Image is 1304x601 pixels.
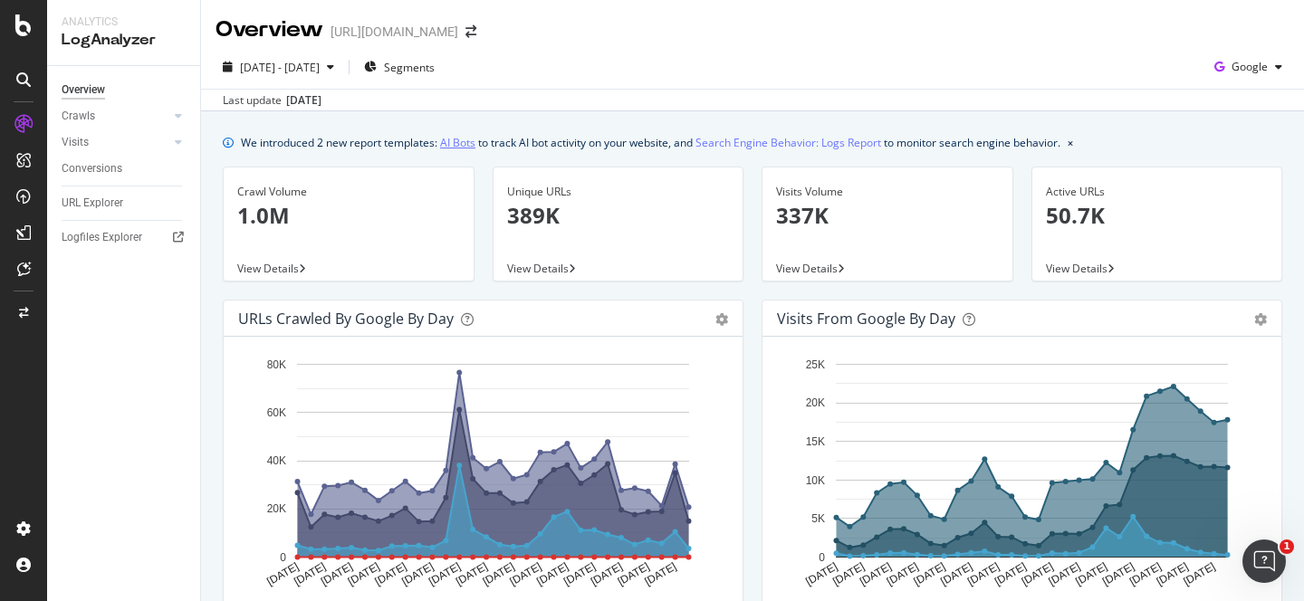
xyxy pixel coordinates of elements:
[331,23,458,41] div: [URL][DOMAIN_NAME]
[858,560,894,588] text: [DATE]
[454,560,490,588] text: [DATE]
[264,560,301,588] text: [DATE]
[267,406,286,419] text: 60K
[241,133,1060,152] div: We introduced 2 new report templates: to track AI bot activity on your website, and to monitor se...
[1063,129,1078,156] button: close banner
[240,60,320,75] span: [DATE] - [DATE]
[534,560,570,588] text: [DATE]
[507,184,730,200] div: Unique URLs
[819,551,825,564] text: 0
[1046,184,1269,200] div: Active URLs
[267,454,286,467] text: 40K
[62,81,105,100] div: Overview
[427,560,463,588] text: [DATE]
[62,228,142,247] div: Logfiles Explorer
[803,560,839,588] text: [DATE]
[481,560,517,588] text: [DATE]
[62,30,186,51] div: LogAnalyzer
[384,60,435,75] span: Segments
[1127,560,1164,588] text: [DATE]
[1047,560,1083,588] text: [DATE]
[62,14,186,30] div: Analytics
[238,310,454,328] div: URLs Crawled by Google by day
[216,52,341,81] button: [DATE] - [DATE]
[806,397,825,410] text: 20K
[1046,200,1269,231] p: 50.7K
[1280,539,1294,554] span: 1
[777,310,955,328] div: Visits from Google by day
[280,551,286,564] text: 0
[776,261,838,276] span: View Details
[62,159,122,178] div: Conversions
[62,194,123,213] div: URL Explorer
[62,133,169,152] a: Visits
[465,25,476,38] div: arrow-right-arrow-left
[216,14,323,45] div: Overview
[440,133,475,152] a: AI Bots
[373,560,409,588] text: [DATE]
[267,358,286,371] text: 80K
[1207,52,1290,81] button: Google
[811,512,825,525] text: 5K
[642,560,678,588] text: [DATE]
[237,184,460,200] div: Crawl Volume
[508,560,544,588] text: [DATE]
[938,560,974,588] text: [DATE]
[830,560,867,588] text: [DATE]
[223,133,1282,152] div: info banner
[589,560,625,588] text: [DATE]
[357,52,442,81] button: Segments
[806,435,825,448] text: 15K
[715,313,728,326] div: gear
[62,159,187,178] a: Conversions
[1155,560,1191,588] text: [DATE]
[1046,261,1107,276] span: View Details
[62,133,89,152] div: Visits
[62,228,187,247] a: Logfiles Explorer
[1232,59,1268,74] span: Google
[1020,560,1056,588] text: [DATE]
[399,560,436,588] text: [DATE]
[267,503,286,516] text: 20K
[806,358,825,371] text: 25K
[1254,313,1267,326] div: gear
[507,261,569,276] span: View Details
[1100,560,1136,588] text: [DATE]
[616,560,652,588] text: [DATE]
[286,92,321,109] div: [DATE]
[912,560,948,588] text: [DATE]
[346,560,382,588] text: [DATE]
[965,560,1002,588] text: [DATE]
[806,474,825,487] text: 10K
[62,194,187,213] a: URL Explorer
[292,560,328,588] text: [DATE]
[62,81,187,100] a: Overview
[1181,560,1217,588] text: [DATE]
[695,133,881,152] a: Search Engine Behavior: Logs Report
[776,200,999,231] p: 337K
[62,107,95,126] div: Crawls
[507,200,730,231] p: 389K
[561,560,598,588] text: [DATE]
[319,560,355,588] text: [DATE]
[237,200,460,231] p: 1.0M
[992,560,1029,588] text: [DATE]
[776,184,999,200] div: Visits Volume
[223,92,321,109] div: Last update
[885,560,921,588] text: [DATE]
[62,107,169,126] a: Crawls
[237,261,299,276] span: View Details
[1073,560,1109,588] text: [DATE]
[1242,539,1286,583] iframe: Intercom live chat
